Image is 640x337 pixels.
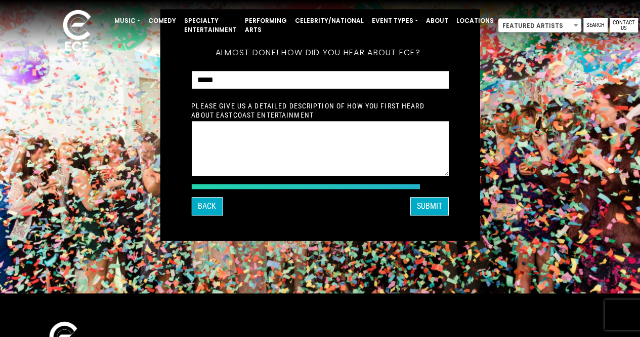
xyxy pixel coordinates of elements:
label: Please give us a detailed description of how you first heard about EastCoast Entertainment [191,101,449,120]
button: Back [191,197,223,215]
a: Specialty Entertainment [180,12,241,39]
a: Comedy [144,12,180,29]
a: Celebrity/National [291,12,368,29]
span: Featured Artists [498,18,581,32]
a: Contact Us [610,18,638,32]
a: Performing Arts [241,12,291,39]
a: Locations [452,12,498,29]
a: Event Types [368,12,422,29]
img: ece_new_logo_whitev2-1.png [52,7,102,56]
select: How did you hear about ECE [191,71,448,90]
span: Featured Artists [498,19,581,33]
a: Music [110,12,144,29]
a: Search [583,18,608,32]
button: SUBMIT [410,197,449,215]
a: About [422,12,452,29]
